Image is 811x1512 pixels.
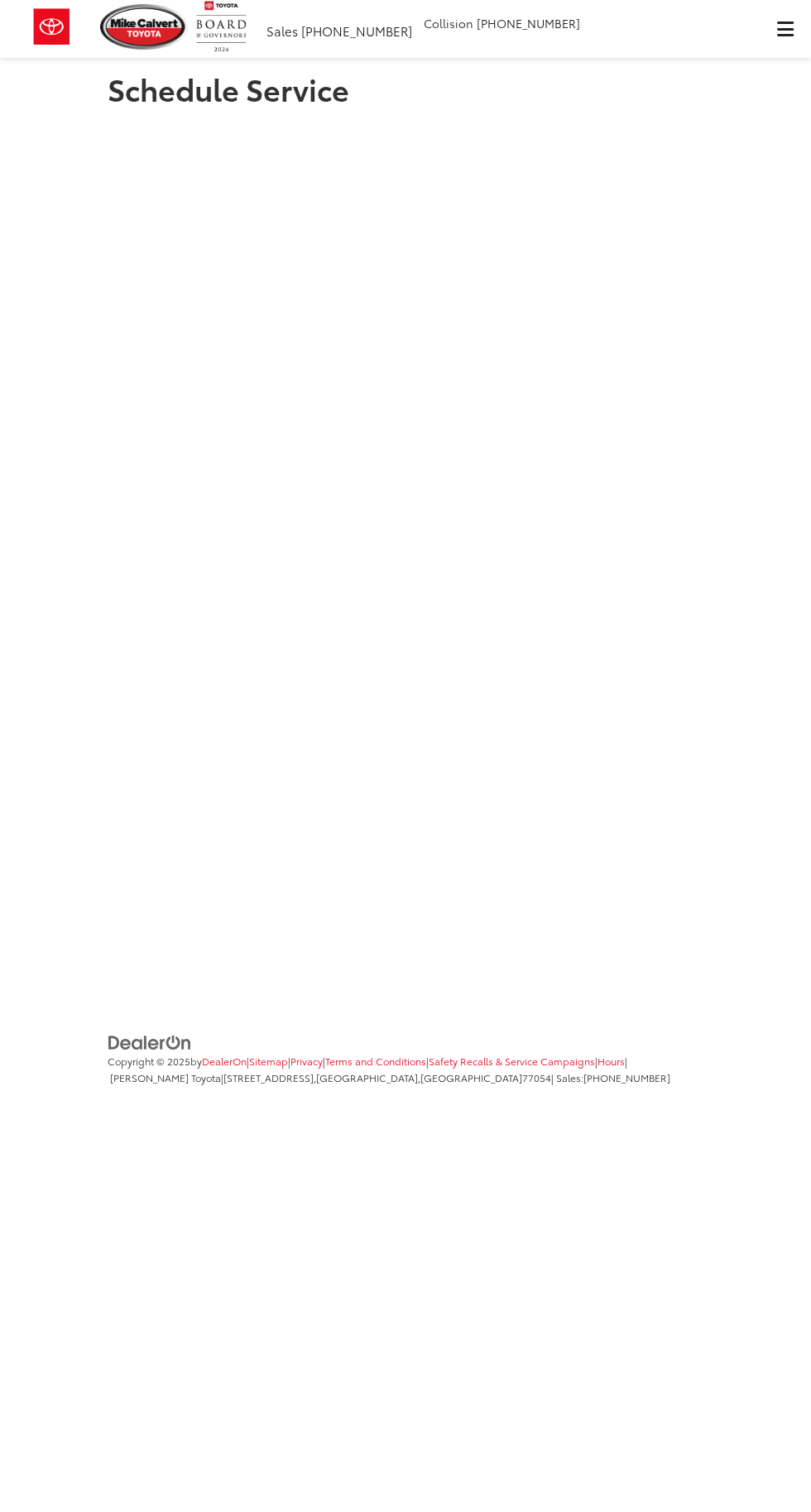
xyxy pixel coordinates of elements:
a: Hours [597,1054,625,1068]
span: [PHONE_NUMBER] [583,1070,670,1084]
span: | [221,1070,551,1084]
span: [PHONE_NUMBER] [301,22,412,40]
span: Collision [424,15,473,31]
span: by [190,1054,247,1068]
span: | [288,1054,323,1068]
iframe: Schedule Service [108,113,703,960]
span: | [247,1054,288,1068]
span: | [426,1054,595,1068]
a: DealerOn Home Page [202,1054,247,1068]
span: [STREET_ADDRESS], [223,1070,316,1084]
span: [PHONE_NUMBER] [477,15,580,31]
a: Sitemap [249,1054,288,1068]
a: DealerOn [108,1033,192,1050]
span: 77054 [522,1070,551,1084]
span: Sales [266,22,298,40]
span: [GEOGRAPHIC_DATA], [316,1070,420,1084]
span: | [323,1054,426,1068]
img: Mike Calvert Toyota [100,4,188,50]
a: Privacy [290,1054,323,1068]
span: [GEOGRAPHIC_DATA] [420,1070,522,1084]
img: DealerOn [108,1034,192,1052]
span: | Sales: [551,1070,670,1084]
h1: Schedule Service [108,72,703,105]
a: Safety Recalls & Service Campaigns, Opens in a new tab [429,1054,595,1068]
a: Terms and Conditions [325,1054,426,1068]
span: | [595,1054,625,1068]
span: Copyright © 2025 [108,1054,190,1068]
